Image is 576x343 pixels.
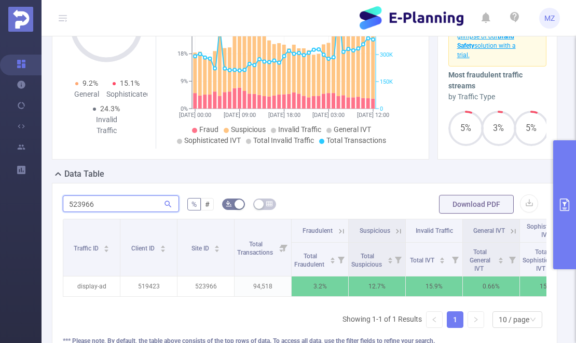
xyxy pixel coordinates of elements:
span: Suspicious [360,227,390,234]
span: Total Suspicious [351,253,383,268]
input: Search... [63,195,179,212]
a: 1 [447,312,463,327]
h2: Data Table [64,168,104,180]
div: Sort [160,244,166,250]
i: icon: caret-up [330,256,335,259]
div: 10 / page [499,312,529,327]
i: Filter menu [277,219,291,276]
tspan: 0 [380,105,383,112]
span: 3% [481,124,516,133]
tspan: 0% [181,105,188,112]
p: 12.7% [349,276,405,296]
span: 9.2% [83,79,98,87]
span: General IVT [473,227,505,234]
span: Fraudulent [303,227,333,234]
i: icon: caret-down [104,248,109,251]
p: 3.2% [292,276,348,296]
p: 519423 [120,276,177,296]
span: MZ [544,8,555,29]
p: 523966 [177,276,234,296]
i: icon: caret-up [498,256,504,259]
span: Invalid Traffic [416,227,453,234]
span: Total IVT [410,257,436,264]
span: Total Transactions [326,136,386,144]
span: Total Fraudulent [294,253,326,268]
span: Suspicious [231,125,266,134]
tspan: 300K [380,51,393,58]
tspan: 18% [177,51,188,58]
i: Filter menu [334,243,348,276]
tspan: [DATE] 09:00 [224,112,256,118]
i: icon: caret-up [214,244,220,247]
span: 5% [514,124,549,133]
div: Invalid Traffic [87,114,126,136]
p: display-ad [63,276,120,296]
span: 15.1% [120,79,140,87]
li: 1 [447,311,463,328]
p: 15.9% [406,276,462,296]
img: Protected Media [8,7,33,32]
tspan: 9% [181,78,188,85]
i: icon: down [530,316,536,324]
i: icon: caret-down [440,259,445,262]
tspan: [DATE] 18:00 [268,112,300,118]
span: Traffic ID [74,245,100,252]
i: Filter menu [391,243,405,276]
tspan: [DATE] 12:00 [357,112,389,118]
div: Sort [387,256,393,262]
i: icon: caret-up [104,244,109,247]
li: Showing 1-1 of 1 Results [342,311,422,328]
li: Next Page [468,311,484,328]
p: 94,518 [235,276,291,296]
button: Download PDF [439,195,514,214]
i: icon: caret-up [440,256,445,259]
i: icon: caret-down [330,259,335,262]
i: icon: caret-up [387,256,393,259]
div: Sort [214,244,220,250]
tspan: 150K [380,78,393,85]
div: Sort [439,256,445,262]
span: # [205,200,210,208]
i: icon: caret-down [387,259,393,262]
div: by Traffic Type [448,91,547,102]
span: Invalid Traffic [278,125,321,134]
tspan: [DATE] 00:00 [179,112,211,118]
tspan: [DATE] 03:00 [312,112,345,118]
span: % [191,200,197,208]
i: icon: table [266,201,272,207]
div: Sort [498,256,504,262]
i: icon: caret-down [498,259,504,262]
span: 5% [448,124,484,133]
div: General [67,89,106,100]
span: Total Sophisticated IVT [523,248,560,272]
span: Total Transactions [237,241,275,256]
span: Sophisticated IVT [184,136,241,144]
span: Total General IVT [470,248,490,272]
span: Fraud [199,125,218,134]
i: icon: caret-down [160,248,166,251]
span: Site ID [191,245,211,252]
li: Previous Page [426,311,443,328]
div: Sort [330,256,336,262]
span: General IVT [334,125,371,134]
i: icon: bg-colors [226,201,232,207]
i: Filter menu [448,243,462,276]
span: 24.3% [100,104,120,113]
i: icon: caret-up [160,244,166,247]
span: Sophisticated IVT [527,223,565,239]
i: icon: caret-down [214,248,220,251]
p: 0.66% [463,276,519,296]
i: icon: right [473,316,479,323]
i: icon: left [431,316,437,323]
span: Client ID [131,245,156,252]
i: Filter menu [505,243,519,276]
div: Sort [103,244,109,250]
span: Total Invalid Traffic [253,136,314,144]
div: Sophisticated [106,89,146,100]
b: Most fraudulent traffic streams [448,71,523,90]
